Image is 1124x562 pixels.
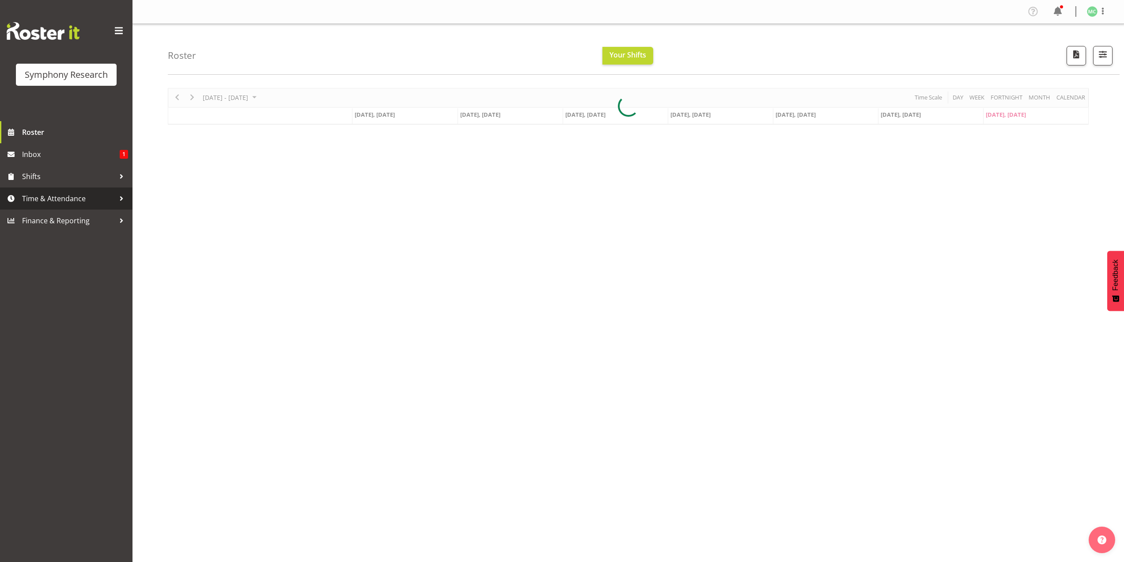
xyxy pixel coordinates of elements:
[22,170,115,183] span: Shifts
[22,192,115,205] span: Time & Attendance
[609,50,646,60] span: Your Shifts
[1112,260,1120,291] span: Feedback
[1107,251,1124,311] button: Feedback - Show survey
[7,22,79,40] img: Rosterit website logo
[25,68,108,81] div: Symphony Research
[1087,6,1098,17] img: matthew-coleman1906.jpg
[602,47,653,65] button: Your Shifts
[168,50,196,61] h4: Roster
[1093,46,1113,65] button: Filter Shifts
[1098,535,1106,544] img: help-xxl-2.png
[1067,46,1086,65] button: Download a PDF of the roster according to the set date range.
[22,214,115,227] span: Finance & Reporting
[22,148,120,161] span: Inbox
[120,150,128,159] span: 1
[22,126,128,139] span: Roster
